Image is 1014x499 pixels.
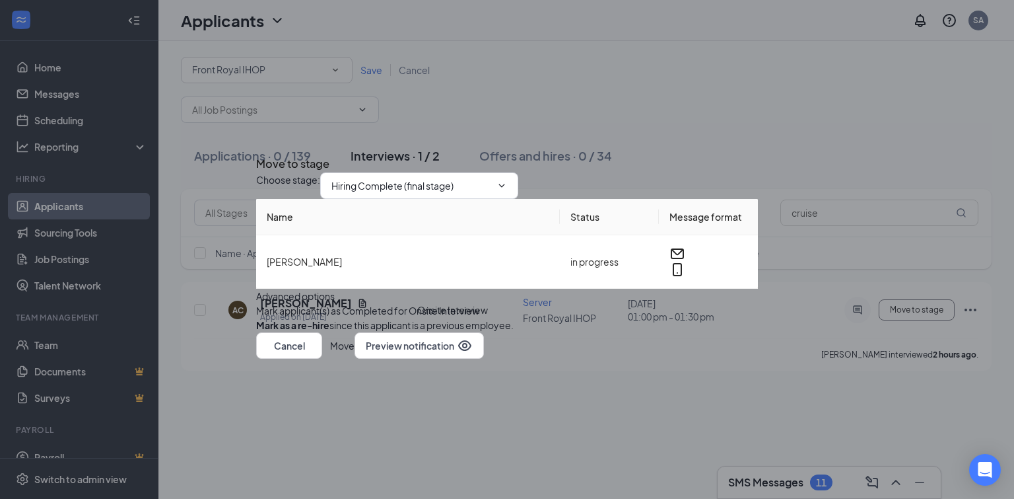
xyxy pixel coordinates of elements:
[659,198,758,235] th: Message format
[267,255,342,267] span: [PERSON_NAME]
[355,332,484,358] button: Preview notificationEye
[969,454,1001,486] div: Open Intercom Messenger
[256,319,329,330] b: Mark as a re-hire
[669,261,685,277] svg: MobileSms
[256,288,758,303] div: Advanced options
[496,180,507,190] svg: ChevronDown
[256,198,560,235] th: Name
[256,155,329,173] h3: Move to stage
[330,332,355,358] button: Move
[256,303,479,317] span: Mark applicant(s) as Completed for Onsite Interview
[560,235,659,288] td: in progress
[256,332,322,358] button: Cancel
[560,198,659,235] th: Status
[256,172,320,198] span: Choose stage :
[256,317,514,332] div: since this applicant is a previous employee.
[669,245,685,261] svg: Email
[457,337,473,353] svg: Eye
